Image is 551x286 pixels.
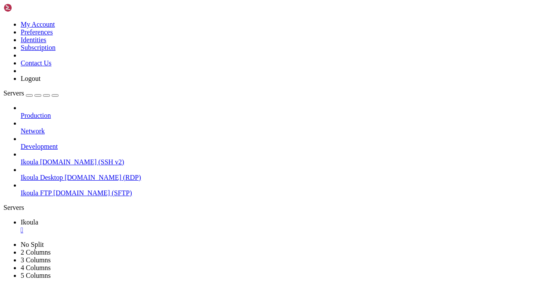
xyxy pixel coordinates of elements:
x-row: *** System restart required *** [3,194,439,201]
a: Ikoula Desktop [DOMAIN_NAME] (RDP) [21,174,548,181]
a: 3 Columns [21,256,51,264]
a: Preferences [21,28,53,36]
x-row: * Support: [URL][DOMAIN_NAME] [3,33,439,40]
x-row: * Documentation: [URL][DOMAIN_NAME] [3,18,439,25]
li: Ikoula Desktop [DOMAIN_NAME] (RDP) [21,166,548,181]
img: Shellngn [3,3,53,12]
span: Ikoula FTP [21,189,52,197]
x-row: [URL][DOMAIN_NAME] [3,120,439,128]
x-row: : $ [3,208,439,215]
a: Ikoula [21,218,548,234]
x-row: System information as of [DATE] [3,47,439,55]
a: 4 Columns [21,264,51,271]
span: ~ [65,208,69,215]
x-row: * Management: [URL][DOMAIN_NAME] [3,25,439,33]
span: [DOMAIN_NAME] (RDP) [65,174,141,181]
div: Servers [3,204,548,212]
div: (21, 28) [80,208,83,215]
x-row: 0 updates can be applied immediately. [3,150,439,157]
a: Development [21,143,548,151]
span: Ikoula [21,158,38,166]
span: [DOMAIN_NAME] (SFTP) [53,189,132,197]
li: Ikoula [DOMAIN_NAME] (SSH v2) [21,151,548,166]
a: Servers [3,89,59,97]
span: Servers [3,89,24,97]
x-row: Expanded Security Maintenance for Applications is not enabled. [3,135,439,142]
a: 2 Columns [21,249,51,256]
span: Network [21,127,45,135]
span: [DOMAIN_NAME] (SSH v2) [40,158,124,166]
x-row: Memory usage: 19% IPv4 address for eth0: [TECHNICAL_ID] [3,77,439,84]
li: Ikoula FTP [DOMAIN_NAME] (SFTP) [21,181,548,197]
span: plb@frhb95674flex [3,208,62,215]
a: Contact Us [21,59,52,67]
a: Ikoula [DOMAIN_NAME] (SSH v2) [21,158,548,166]
li: Production [21,104,548,120]
a: Logout [21,75,40,82]
span: Ikoula Desktop [21,174,63,181]
x-row: * Strictly confined Kubernetes makes edge and IoT secure. Learn how MicroK8s [3,98,439,106]
x-row: Swap usage: 0% [3,84,439,91]
a: Identities [21,36,46,43]
a: Production [21,112,548,120]
x-row: System load: 0.02 Processes: 171 [3,62,439,69]
a: My Account [21,21,55,28]
span: Production [21,112,51,119]
x-row: just raised the bar for easy, resilient and secure K8s cluster deployment. [3,106,439,113]
a: 5 Columns [21,272,51,279]
a: Ikoula FTP [DOMAIN_NAME] (SFTP) [21,189,548,197]
li: Development [21,135,548,151]
x-row: Welcome to Ubuntu 24.04.3 LTS (GNU/Linux 6.8.0-78-generic x86_64) [3,3,439,11]
x-row: 5 additional security updates can be applied with ESM Apps. [3,164,439,172]
a: No Split [21,241,44,248]
x-row: Usage of /: 18.1% of 95.82GB Users logged in: 0 [3,69,439,77]
x-row: Learn more about enabling ESM Apps service at [URL][DOMAIN_NAME] [3,172,439,179]
span: Development [21,143,58,150]
x-row: Last login: [DATE] from [TECHNICAL_ID] [3,201,439,208]
a: Subscription [21,44,56,51]
a: Network [21,127,548,135]
span: Ikoula [21,218,38,226]
a:  [21,226,548,234]
li: Network [21,120,548,135]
